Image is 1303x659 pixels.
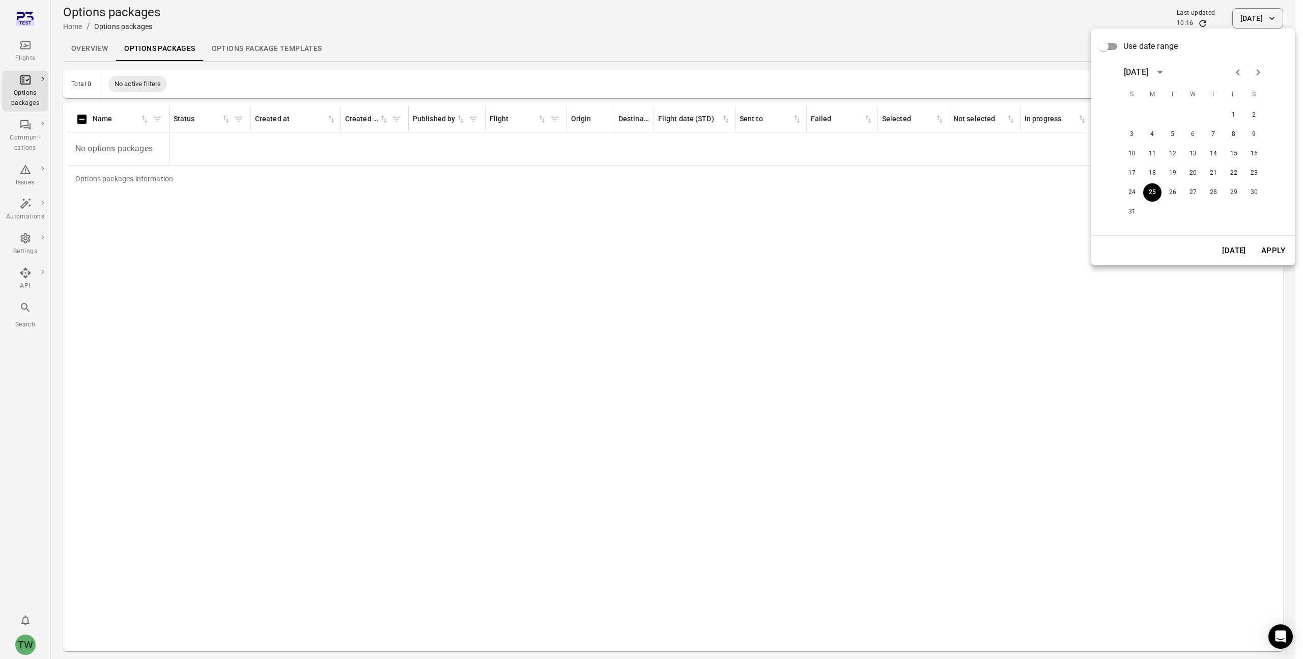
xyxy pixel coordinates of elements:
button: 27 [1184,183,1202,202]
button: 1 [1225,106,1243,124]
button: 23 [1245,164,1263,182]
button: Previous month [1228,62,1248,83]
button: 2 [1245,106,1263,124]
button: 19 [1164,164,1182,182]
button: 14 [1204,145,1223,163]
span: Monday [1143,85,1162,105]
button: 28 [1204,183,1223,202]
button: 7 [1204,125,1223,144]
button: 5 [1164,125,1182,144]
button: 22 [1225,164,1243,182]
button: 21 [1204,164,1223,182]
button: [DATE] [1216,240,1252,261]
button: 13 [1184,145,1202,163]
button: 16 [1245,145,1263,163]
span: Use date range [1123,40,1178,52]
button: Next month [1248,62,1268,83]
button: 24 [1123,183,1141,202]
div: [DATE] [1124,66,1148,78]
button: 17 [1123,164,1141,182]
button: 30 [1245,183,1263,202]
button: 18 [1143,164,1162,182]
div: Open Intercom Messenger [1268,624,1293,649]
span: Thursday [1204,85,1223,105]
button: 8 [1225,125,1243,144]
span: Wednesday [1184,85,1202,105]
button: 12 [1164,145,1182,163]
button: 25 [1143,183,1162,202]
span: Saturday [1245,85,1263,105]
button: Apply [1256,240,1291,261]
button: 31 [1123,203,1141,221]
button: 26 [1164,183,1182,202]
button: 10 [1123,145,1141,163]
button: 9 [1245,125,1263,144]
button: 3 [1123,125,1141,144]
span: Friday [1225,85,1243,105]
button: 11 [1143,145,1162,163]
button: 29 [1225,183,1243,202]
span: Tuesday [1164,85,1182,105]
span: Sunday [1123,85,1141,105]
button: 6 [1184,125,1202,144]
button: 20 [1184,164,1202,182]
button: 15 [1225,145,1243,163]
button: calendar view is open, switch to year view [1151,64,1169,81]
button: 4 [1143,125,1162,144]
